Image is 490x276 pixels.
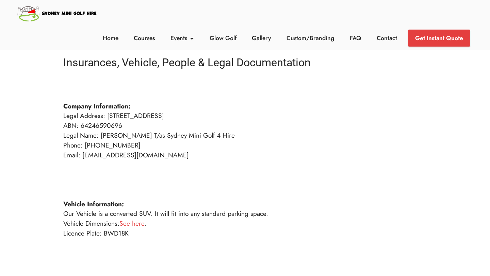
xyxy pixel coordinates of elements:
[408,30,470,47] a: Get Instant Quote
[63,199,124,209] strong: Vehicle Information:
[169,34,196,42] a: Events
[348,34,363,42] a: FAQ
[119,219,144,228] a: See here
[63,101,130,111] strong: Company Information:
[375,34,399,42] a: Contact
[132,34,157,42] a: Courses
[208,34,238,42] a: Glow Golf
[63,54,427,71] h4: Insurances, Vehicle, People & Legal Documentation
[101,34,120,42] a: Home
[285,34,336,42] a: Custom/Branding
[16,3,98,23] img: Sydney Mini Golf Hire
[250,34,273,42] a: Gallery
